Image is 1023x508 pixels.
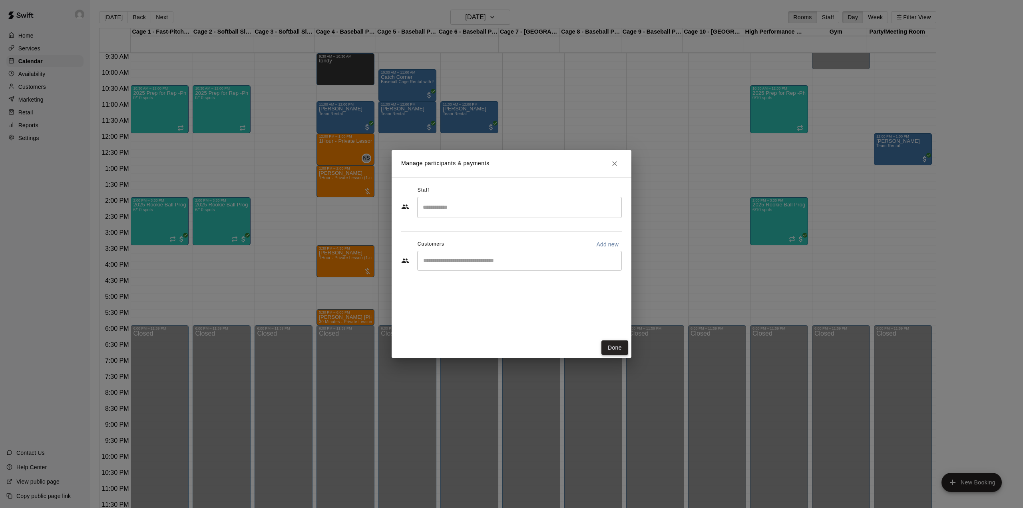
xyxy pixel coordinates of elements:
div: Search staff [417,197,622,218]
span: Customers [418,238,444,251]
button: Close [607,156,622,171]
svg: Customers [401,257,409,265]
span: Staff [418,184,429,197]
button: Add new [593,238,622,251]
p: Manage participants & payments [401,159,490,168]
button: Done [601,340,628,355]
div: Start typing to search customers... [417,251,622,271]
svg: Staff [401,203,409,211]
p: Add new [596,240,619,248]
